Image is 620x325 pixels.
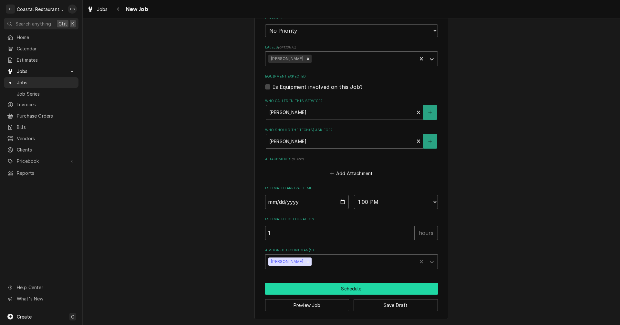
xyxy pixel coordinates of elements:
[17,295,75,302] span: What's New
[97,6,108,13] span: Jobs
[415,226,438,240] div: hours
[15,20,51,27] span: Search anything
[85,4,110,15] a: Jobs
[265,248,438,253] label: Assigned Technician(s)
[4,89,78,99] a: Job Series
[124,5,148,14] span: New Job
[4,144,78,155] a: Clients
[305,257,312,266] div: Remove James Gatton
[265,99,438,104] label: Who called in this service?
[68,5,77,14] div: Chris Sockriter's Avatar
[265,128,438,133] label: Who should the tech(s) ask for?
[428,139,432,144] svg: Create New Contact
[17,57,75,63] span: Estimates
[265,217,438,222] label: Estimated Job Duration
[265,128,438,149] div: Who should the tech(s) ask for?
[265,15,438,37] div: Priority
[4,32,78,43] a: Home
[17,158,66,164] span: Pricebook
[71,20,74,27] span: K
[354,195,438,209] select: Time Select
[265,195,349,209] input: Date
[17,101,75,108] span: Invoices
[329,169,374,178] button: Add Attachment
[17,135,75,142] span: Vendors
[17,112,75,119] span: Purchase Orders
[17,90,75,97] span: Job Series
[273,83,363,91] label: Is Equipment involved on this Job?
[4,18,78,29] button: Search anythingCtrlK
[4,77,78,88] a: Jobs
[423,134,437,149] button: Create New Contact
[17,34,75,41] span: Home
[265,74,438,79] label: Equipment Expected
[265,299,349,311] button: Preview Job
[292,157,304,161] span: ( if any )
[17,45,75,52] span: Calendar
[265,283,438,295] button: Schedule
[354,299,438,311] button: Save Draft
[265,45,438,50] label: Labels
[58,20,67,27] span: Ctrl
[68,5,77,14] div: CS
[4,133,78,144] a: Vendors
[265,157,438,178] div: Attachments
[4,282,78,293] a: Go to Help Center
[265,283,438,295] div: Button Group Row
[17,170,75,176] span: Reports
[278,46,296,49] span: ( optional )
[17,284,75,291] span: Help Center
[265,45,438,66] div: Labels
[17,68,66,75] span: Jobs
[4,55,78,65] a: Estimates
[4,122,78,132] a: Bills
[305,55,312,63] div: Remove Henny Penny
[265,74,438,90] div: Equipment Expected
[4,293,78,304] a: Go to What's New
[4,168,78,178] a: Reports
[17,146,75,153] span: Clients
[265,186,438,209] div: Estimated Arrival Time
[265,217,438,240] div: Estimated Job Duration
[4,99,78,110] a: Invoices
[17,314,32,320] span: Create
[423,105,437,120] button: Create New Contact
[113,4,124,14] button: Navigate back
[265,186,438,191] label: Estimated Arrival Time
[428,110,432,115] svg: Create New Contact
[268,257,305,266] div: [PERSON_NAME]
[6,5,15,14] div: C
[265,248,438,269] div: Assigned Technician(s)
[4,156,78,166] a: Go to Pricebook
[265,295,438,311] div: Button Group Row
[265,157,438,162] label: Attachments
[4,43,78,54] a: Calendar
[4,66,78,77] a: Go to Jobs
[17,124,75,131] span: Bills
[268,55,305,63] div: [PERSON_NAME]
[71,313,74,320] span: C
[4,110,78,121] a: Purchase Orders
[17,6,64,13] div: Coastal Restaurant Repair
[17,79,75,86] span: Jobs
[265,283,438,311] div: Button Group
[265,99,438,120] div: Who called in this service?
